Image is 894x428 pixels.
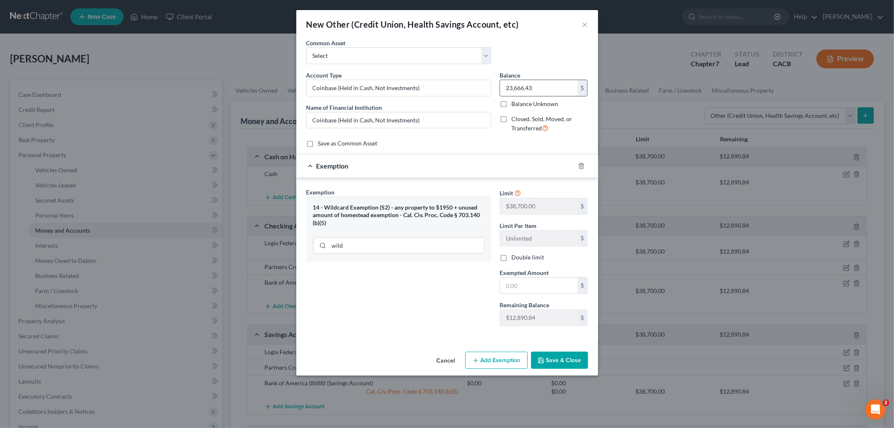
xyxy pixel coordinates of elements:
[306,104,382,111] span: Name of Financial Institution
[578,278,588,293] div: $
[500,301,549,309] label: Remaining Balance
[578,231,588,246] div: $
[531,352,588,369] button: Save & Close
[306,71,342,80] label: Account Type
[500,231,578,246] input: --
[883,399,889,406] span: 2
[500,189,513,197] span: Limit
[511,115,572,132] span: Closed, Sold, Moved, or Transferred
[500,198,578,214] input: --
[511,253,544,262] label: Double limit
[500,278,578,293] input: 0.00
[465,352,528,369] button: Add Exemption
[578,80,588,96] div: $
[582,19,588,29] button: ×
[313,204,485,227] div: 14 - Wildcard Exemption (S2) - any property to $1950 + unused amount of homestead exemption - Cal...
[329,238,484,254] input: Search exemption rules...
[500,80,578,96] input: 0.00
[500,310,578,326] input: --
[578,310,588,326] div: $
[500,71,520,80] label: Balance
[306,18,519,30] div: New Other (Credit Union, Health Savings Account, etc)
[307,112,491,128] input: Enter name...
[578,198,588,214] div: $
[307,80,491,96] input: Credit Union, HSA, etc
[430,353,462,369] button: Cancel
[306,189,335,196] span: Exemption
[511,100,558,108] label: Balance Unknown
[318,139,378,148] label: Save as Common Asset
[316,162,349,170] span: Exemption
[500,269,549,276] span: Exempted Amount
[306,39,346,47] label: Common Asset
[865,399,886,420] iframe: Intercom live chat
[500,221,536,230] label: Limit Per Item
